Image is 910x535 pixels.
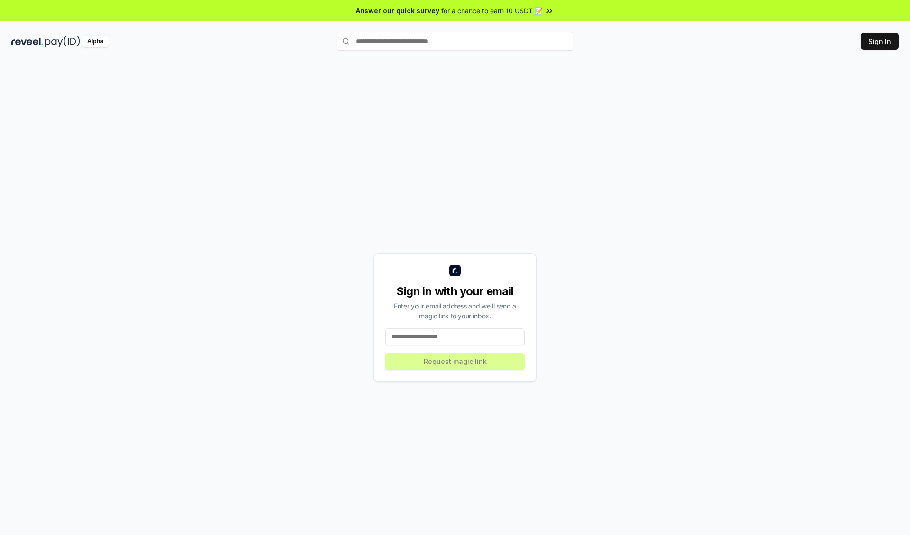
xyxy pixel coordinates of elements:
img: reveel_dark [11,36,43,47]
span: for a chance to earn 10 USDT 📝 [441,6,543,16]
div: Enter your email address and we’ll send a magic link to your inbox. [385,301,525,321]
img: logo_small [449,265,461,276]
div: Sign in with your email [385,284,525,299]
div: Alpha [82,36,109,47]
span: Answer our quick survey [356,6,439,16]
img: pay_id [45,36,80,47]
button: Sign In [861,33,899,50]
